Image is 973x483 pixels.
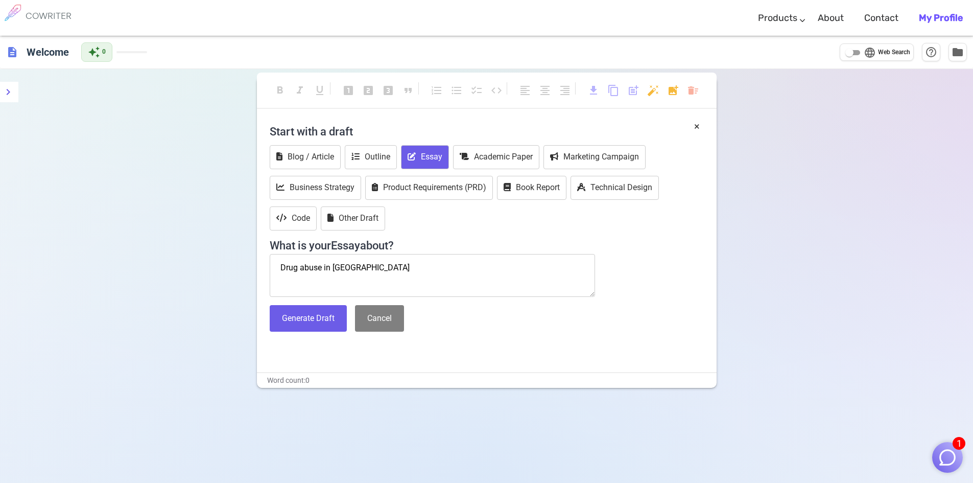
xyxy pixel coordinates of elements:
span: format_list_numbered [431,84,443,97]
span: checklist [470,84,483,97]
span: help_outline [925,46,937,58]
span: 0 [102,47,106,57]
button: Code [270,206,317,231]
div: Word count: 0 [257,373,717,388]
span: folder [952,46,964,58]
button: × [694,119,700,134]
span: format_quote [402,84,414,97]
button: Product Requirements (PRD) [365,176,493,200]
span: looks_one [342,84,354,97]
button: Manage Documents [948,43,967,61]
span: Web Search [878,48,910,58]
h6: COWRITER [26,11,72,20]
button: Technical Design [571,176,659,200]
button: Academic Paper [453,145,539,169]
button: Cancel [355,305,404,332]
span: delete_sweep [687,84,699,97]
span: format_align_left [519,84,531,97]
b: My Profile [919,12,963,24]
button: Generate Draft [270,305,347,332]
span: format_bold [274,84,286,97]
button: Help & Shortcuts [922,43,940,61]
a: Contact [864,3,898,33]
h4: What is your Essay about? [270,233,704,252]
button: Outline [345,145,397,169]
h6: Click to edit title [22,42,73,62]
a: My Profile [919,3,963,33]
span: format_list_bulleted [450,84,463,97]
h4: Start with a draft [270,119,704,144]
button: Book Report [497,176,566,200]
span: code [490,84,503,97]
span: format_align_center [539,84,551,97]
button: Other Draft [321,206,385,231]
span: format_underlined [314,84,326,97]
span: content_copy [607,84,620,97]
a: About [818,3,844,33]
span: looks_3 [382,84,394,97]
textarea: Drug abuse in [GEOGRAPHIC_DATA] [270,254,596,297]
span: format_align_right [559,84,571,97]
span: 1 [953,437,965,450]
span: post_add [627,84,639,97]
span: language [864,47,876,59]
span: format_italic [294,84,306,97]
span: looks_two [362,84,374,97]
span: download [587,84,600,97]
button: Essay [401,145,449,169]
button: Business Strategy [270,176,361,200]
span: auto_awesome [88,46,100,58]
a: Products [758,3,797,33]
span: auto_fix_high [647,84,659,97]
button: Marketing Campaign [543,145,646,169]
span: add_photo_alternate [667,84,679,97]
button: 1 [932,442,963,473]
button: Blog / Article [270,145,341,169]
span: description [6,46,18,58]
img: Close chat [938,448,957,467]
